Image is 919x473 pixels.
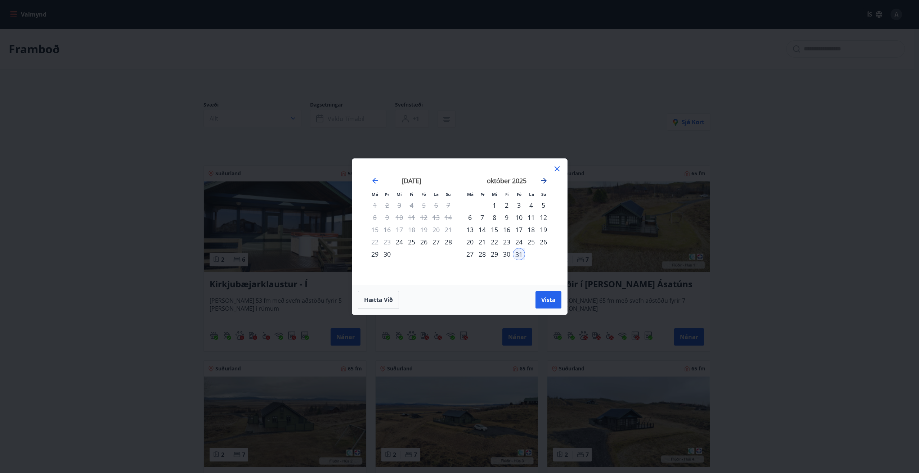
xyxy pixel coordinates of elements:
div: 3 [513,199,525,211]
td: Not available. fimmtudagur, 4. september 2025 [405,199,418,211]
td: Choose miðvikudagur, 22. október 2025 as your check-out date. It’s available. [488,236,501,248]
td: Not available. miðvikudagur, 17. september 2025 [393,224,405,236]
td: Choose sunnudagur, 19. október 2025 as your check-out date. It’s available. [537,224,550,236]
button: Hætta við [358,291,399,309]
td: Not available. þriðjudagur, 16. september 2025 [381,224,393,236]
td: Choose miðvikudagur, 1. október 2025 as your check-out date. It’s available. [488,199,501,211]
td: Choose sunnudagur, 12. október 2025 as your check-out date. It’s available. [537,211,550,224]
td: Choose sunnudagur, 28. september 2025 as your check-out date. It’s available. [442,236,454,248]
td: Choose fimmtudagur, 2. október 2025 as your check-out date. It’s available. [501,199,513,211]
div: 10 [513,211,525,224]
td: Choose mánudagur, 29. september 2025 as your check-out date. It’s available. [369,248,381,260]
div: Calendar [361,167,559,276]
td: Choose mánudagur, 20. október 2025 as your check-out date. It’s available. [464,236,476,248]
td: Not available. sunnudagur, 21. september 2025 [442,224,454,236]
div: 25 [525,236,537,248]
div: 21 [476,236,488,248]
div: 4 [525,199,537,211]
small: Mi [492,192,497,197]
div: 28 [442,236,454,248]
td: Not available. mánudagur, 22. september 2025 [369,236,381,248]
td: Not available. mánudagur, 1. september 2025 [369,199,381,211]
td: Not available. miðvikudagur, 10. september 2025 [393,211,405,224]
td: Choose þriðjudagur, 21. október 2025 as your check-out date. It’s available. [476,236,488,248]
td: Choose föstudagur, 26. september 2025 as your check-out date. It’s available. [418,236,430,248]
td: Not available. fimmtudagur, 18. september 2025 [405,224,418,236]
div: Move forward to switch to the next month. [539,176,548,185]
div: 6 [464,211,476,224]
td: Choose fimmtudagur, 25. september 2025 as your check-out date. It’s available. [405,236,418,248]
td: Selected as start date. föstudagur, 31. október 2025 [513,248,525,260]
td: Choose laugardagur, 27. september 2025 as your check-out date. It’s available. [430,236,442,248]
div: 25 [405,236,418,248]
small: Su [446,192,451,197]
div: 11 [525,211,537,224]
div: 27 [430,236,442,248]
div: 29 [488,248,501,260]
td: Not available. þriðjudagur, 2. september 2025 [381,199,393,211]
div: 24 [393,236,405,248]
div: 15 [488,224,501,236]
span: Hætta við [364,296,393,304]
small: Má [467,192,474,197]
div: 17 [513,224,525,236]
td: Not available. miðvikudagur, 3. september 2025 [393,199,405,211]
td: Not available. föstudagur, 19. september 2025 [418,224,430,236]
div: 14 [476,224,488,236]
small: Þr [480,192,485,197]
td: Choose föstudagur, 17. október 2025 as your check-out date. It’s available. [513,224,525,236]
div: 27 [464,248,476,260]
div: 30 [501,248,513,260]
div: 29 [369,248,381,260]
td: Not available. laugardagur, 6. september 2025 [430,199,442,211]
div: 26 [418,236,430,248]
td: Choose laugardagur, 11. október 2025 as your check-out date. It’s available. [525,211,537,224]
td: Choose miðvikudagur, 15. október 2025 as your check-out date. It’s available. [488,224,501,236]
td: Choose miðvikudagur, 8. október 2025 as your check-out date. It’s available. [488,211,501,224]
small: Má [372,192,378,197]
div: 1 [488,199,501,211]
td: Not available. sunnudagur, 7. september 2025 [442,199,454,211]
div: 5 [537,199,550,211]
td: Choose laugardagur, 4. október 2025 as your check-out date. It’s available. [525,199,537,211]
small: Mi [396,192,402,197]
small: La [434,192,439,197]
td: Not available. þriðjudagur, 23. september 2025 [381,236,393,248]
div: 20 [464,236,476,248]
td: Not available. sunnudagur, 14. september 2025 [442,211,454,224]
div: 13 [464,224,476,236]
small: La [529,192,534,197]
td: Not available. laugardagur, 20. september 2025 [430,224,442,236]
div: 28 [476,248,488,260]
strong: [DATE] [402,176,421,185]
td: Choose mánudagur, 13. október 2025 as your check-out date. It’s available. [464,224,476,236]
td: Not available. laugardagur, 13. september 2025 [430,211,442,224]
small: Su [541,192,546,197]
td: Choose miðvikudagur, 24. september 2025 as your check-out date. It’s available. [393,236,405,248]
td: Choose sunnudagur, 5. október 2025 as your check-out date. It’s available. [537,199,550,211]
div: Move backward to switch to the previous month. [371,176,380,185]
div: 26 [537,236,550,248]
div: 23 [501,236,513,248]
div: 12 [537,211,550,224]
small: Fi [410,192,413,197]
td: Choose sunnudagur, 26. október 2025 as your check-out date. It’s available. [537,236,550,248]
strong: október 2025 [487,176,526,185]
div: 7 [476,211,488,224]
td: Choose mánudagur, 6. október 2025 as your check-out date. It’s available. [464,211,476,224]
td: Choose föstudagur, 24. október 2025 as your check-out date. It’s available. [513,236,525,248]
td: Choose fimmtudagur, 9. október 2025 as your check-out date. It’s available. [501,211,513,224]
div: 18 [525,224,537,236]
td: Choose laugardagur, 25. október 2025 as your check-out date. It’s available. [525,236,537,248]
td: Choose mánudagur, 27. október 2025 as your check-out date. It’s available. [464,248,476,260]
div: 16 [501,224,513,236]
div: 8 [488,211,501,224]
small: Fi [505,192,509,197]
td: Choose miðvikudagur, 29. október 2025 as your check-out date. It’s available. [488,248,501,260]
td: Not available. fimmtudagur, 11. september 2025 [405,211,418,224]
td: Choose fimmtudagur, 16. október 2025 as your check-out date. It’s available. [501,224,513,236]
div: 22 [488,236,501,248]
small: Fö [421,192,426,197]
span: Vista [541,296,556,304]
td: Choose laugardagur, 18. október 2025 as your check-out date. It’s available. [525,224,537,236]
